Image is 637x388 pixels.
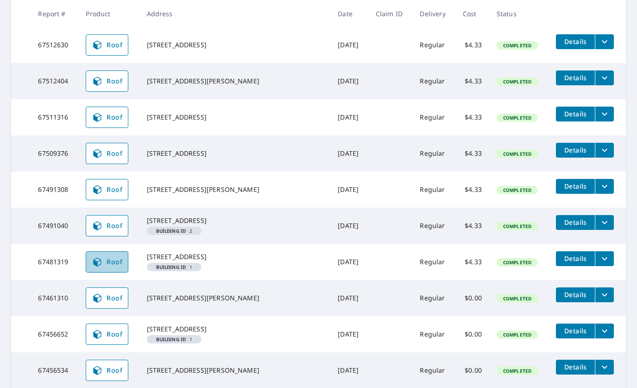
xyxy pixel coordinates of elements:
button: filesDropdownBtn-67509376 [595,143,614,158]
span: Details [561,109,589,118]
td: [DATE] [330,63,368,99]
a: Roof [86,34,128,56]
div: [STREET_ADDRESS] [147,149,323,158]
td: [DATE] [330,172,368,208]
td: 67509376 [31,135,78,172]
span: Completed [498,223,537,229]
span: Completed [498,259,537,266]
span: Details [561,73,589,82]
a: Roof [86,179,128,200]
a: Roof [86,143,128,164]
td: $4.33 [455,63,489,99]
span: Completed [498,114,537,121]
button: detailsBtn-67512630 [556,34,595,49]
span: Completed [498,331,537,338]
td: [DATE] [330,280,368,316]
td: $4.33 [455,244,489,280]
em: Building ID [156,229,186,233]
td: $0.00 [455,316,489,352]
em: Building ID [156,337,186,342]
span: 1 [151,265,198,269]
button: filesDropdownBtn-67456534 [595,360,614,375]
td: $4.33 [455,99,489,135]
td: [DATE] [330,244,368,280]
span: Completed [498,295,537,302]
td: Regular [412,99,455,135]
button: filesDropdownBtn-67481319 [595,251,614,266]
div: [STREET_ADDRESS][PERSON_NAME] [147,293,323,303]
td: Regular [412,63,455,99]
a: Roof [86,107,128,128]
span: Details [561,254,589,263]
button: detailsBtn-67481319 [556,251,595,266]
span: 2 [151,229,198,233]
a: Roof [86,360,128,381]
span: Details [561,182,589,191]
td: Regular [412,172,455,208]
span: Roof [92,256,122,267]
td: 67512404 [31,63,78,99]
a: Roof [86,287,128,309]
button: detailsBtn-67491308 [556,179,595,194]
a: Roof [86,324,128,345]
td: [DATE] [330,135,368,172]
span: Roof [92,365,122,376]
button: filesDropdownBtn-67491308 [595,179,614,194]
a: Roof [86,251,128,273]
button: filesDropdownBtn-67512404 [595,70,614,85]
button: detailsBtn-67509376 [556,143,595,158]
a: Roof [86,70,128,92]
td: Regular [412,280,455,316]
td: Regular [412,316,455,352]
span: Details [561,218,589,227]
button: filesDropdownBtn-67491040 [595,215,614,230]
td: 67456652 [31,316,78,352]
span: Roof [92,329,122,340]
span: Roof [92,293,122,304]
div: [STREET_ADDRESS] [147,40,323,50]
button: detailsBtn-67511316 [556,107,595,121]
span: Details [561,37,589,46]
span: 1 [151,337,198,342]
td: Regular [412,135,455,172]
span: Roof [92,39,122,51]
span: Roof [92,148,122,159]
button: detailsBtn-67456652 [556,324,595,338]
span: Roof [92,220,122,231]
td: $4.33 [455,172,489,208]
td: $4.33 [455,208,489,244]
div: [STREET_ADDRESS][PERSON_NAME] [147,366,323,375]
td: 67491040 [31,208,78,244]
td: Regular [412,208,455,244]
button: detailsBtn-67461310 [556,287,595,302]
span: Completed [498,151,537,157]
span: Roof [92,184,122,195]
td: Regular [412,244,455,280]
span: Details [561,326,589,335]
button: detailsBtn-67491040 [556,215,595,230]
button: detailsBtn-67456534 [556,360,595,375]
td: 67491308 [31,172,78,208]
span: Completed [498,42,537,49]
span: Details [561,363,589,371]
span: Roof [92,76,122,87]
td: [DATE] [330,208,368,244]
div: [STREET_ADDRESS] [147,113,323,122]
td: 67461310 [31,280,78,316]
td: [DATE] [330,27,368,63]
div: [STREET_ADDRESS][PERSON_NAME] [147,185,323,194]
div: [STREET_ADDRESS][PERSON_NAME] [147,76,323,86]
td: Regular [412,27,455,63]
button: filesDropdownBtn-67461310 [595,287,614,302]
td: [DATE] [330,316,368,352]
div: [STREET_ADDRESS] [147,216,323,225]
td: 67481319 [31,244,78,280]
td: 67511316 [31,99,78,135]
span: Completed [498,368,537,374]
button: filesDropdownBtn-67511316 [595,107,614,121]
span: Completed [498,78,537,85]
td: $4.33 [455,27,489,63]
td: 67512630 [31,27,78,63]
div: [STREET_ADDRESS] [147,324,323,334]
span: Details [561,290,589,299]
